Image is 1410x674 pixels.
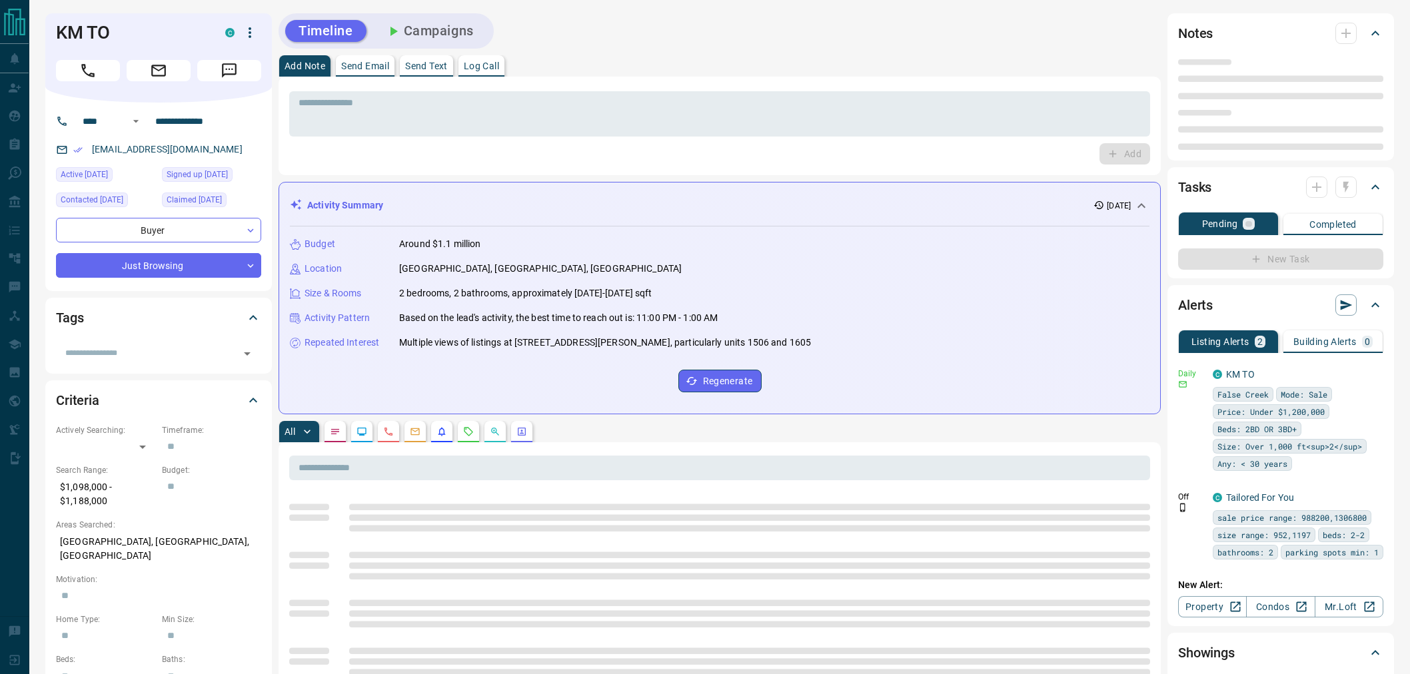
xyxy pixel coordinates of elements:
div: condos.ca [225,28,235,37]
h2: Criteria [56,390,99,411]
svg: Notes [330,426,341,437]
p: All [285,427,295,436]
h2: Tasks [1178,176,1211,198]
span: size range: 952,1197 [1217,528,1311,541]
p: Activity Pattern [305,311,370,325]
p: Search Range: [56,464,155,476]
svg: Calls [383,426,394,437]
button: Campaigns [372,20,487,42]
div: Buyer [56,218,261,242]
p: Home Type: [56,613,155,625]
div: Sun Aug 31 2025 [162,192,261,211]
button: Regenerate [678,370,762,392]
div: Mon Sep 01 2025 [56,167,155,186]
svg: Requests [463,426,474,437]
a: Property [1178,596,1247,617]
h1: KM TO [56,22,205,43]
span: Call [56,60,120,81]
span: Signed up [DATE] [167,168,228,181]
span: False Creek [1217,388,1269,401]
span: bathrooms: 2 [1217,545,1273,559]
div: Criteria [56,384,261,416]
p: Add Note [285,61,325,71]
p: [DATE] [1107,200,1131,212]
span: Email [127,60,191,81]
div: Tags [56,302,261,334]
span: Any: < 30 years [1217,457,1287,470]
p: [GEOGRAPHIC_DATA], [GEOGRAPHIC_DATA], [GEOGRAPHIC_DATA] [399,262,682,276]
span: Active [DATE] [61,168,108,181]
h2: Notes [1178,23,1213,44]
p: Activity Summary [307,198,383,212]
p: Listing Alerts [1191,337,1249,346]
p: Pending [1202,219,1238,228]
svg: Agent Actions [516,426,527,437]
div: Sun Aug 31 2025 [56,192,155,211]
div: condos.ca [1213,493,1222,502]
span: sale price range: 988200,1306800 [1217,511,1367,524]
p: Daily [1178,368,1205,380]
svg: Listing Alerts [436,426,447,437]
div: Activity Summary[DATE] [290,193,1149,218]
a: KM TO [1226,369,1255,380]
span: Message [197,60,261,81]
p: Repeated Interest [305,336,379,350]
p: Building Alerts [1293,337,1357,346]
p: Timeframe: [162,424,261,436]
p: 0 [1365,337,1370,346]
p: Baths: [162,653,261,665]
p: 2 [1257,337,1263,346]
h2: Alerts [1178,294,1213,316]
span: parking spots min: 1 [1285,545,1379,559]
span: Price: Under $1,200,000 [1217,405,1325,418]
p: Size & Rooms [305,286,362,300]
p: Based on the lead's activity, the best time to reach out is: 11:00 PM - 1:00 AM [399,311,718,325]
p: Actively Searching: [56,424,155,436]
a: Condos [1246,596,1315,617]
span: Claimed [DATE] [167,193,222,206]
svg: Lead Browsing Activity [356,426,367,437]
span: Size: Over 1,000 ft<sup>2</sup> [1217,440,1362,453]
p: Beds: [56,653,155,665]
div: condos.ca [1213,370,1222,379]
span: Mode: Sale [1281,388,1327,401]
a: Mr.Loft [1315,596,1383,617]
p: Budget: [162,464,261,476]
h2: Showings [1178,642,1235,663]
p: Send Email [341,61,389,71]
p: [GEOGRAPHIC_DATA], [GEOGRAPHIC_DATA], [GEOGRAPHIC_DATA] [56,531,261,567]
p: 2 bedrooms, 2 bathrooms, approximately [DATE]-[DATE] sqft [399,286,652,300]
button: Open [238,344,257,363]
p: Motivation: [56,573,261,585]
p: Log Call [464,61,499,71]
a: [EMAIL_ADDRESS][DOMAIN_NAME] [92,144,243,155]
p: Send Text [405,61,448,71]
div: Showings [1178,637,1383,669]
div: Mon Aug 18 2025 [162,167,261,186]
svg: Opportunities [490,426,500,437]
p: Around $1.1 million [399,237,481,251]
p: Multiple views of listings at [STREET_ADDRESS][PERSON_NAME], particularly units 1506 and 1605 [399,336,811,350]
div: Tasks [1178,171,1383,203]
p: Location [305,262,342,276]
h2: Tags [56,307,83,328]
svg: Email [1178,380,1187,389]
p: New Alert: [1178,578,1383,592]
p: $1,098,000 - $1,188,000 [56,476,155,512]
svg: Emails [410,426,420,437]
p: Off [1178,491,1205,503]
span: Contacted [DATE] [61,193,123,206]
p: Completed [1309,220,1357,229]
div: Notes [1178,17,1383,49]
p: Budget [305,237,335,251]
button: Timeline [285,20,366,42]
div: Just Browsing [56,253,261,278]
p: Min Size: [162,613,261,625]
p: Areas Searched: [56,519,261,531]
div: Alerts [1178,289,1383,321]
svg: Push Notification Only [1178,503,1187,512]
span: Beds: 2BD OR 3BD+ [1217,422,1297,436]
span: beds: 2-2 [1323,528,1365,541]
svg: Email Verified [73,145,83,155]
button: Open [128,113,144,129]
